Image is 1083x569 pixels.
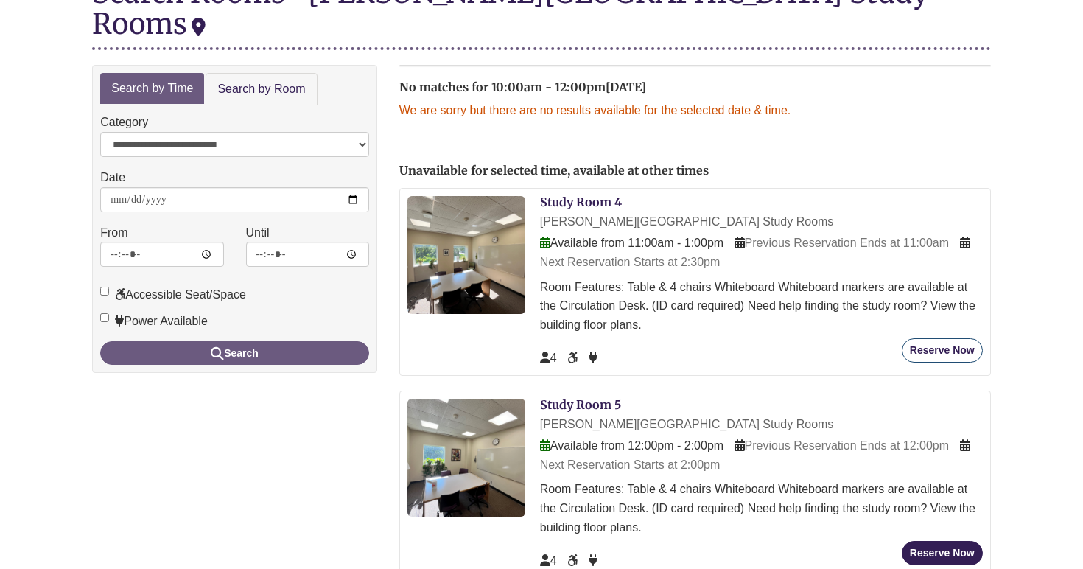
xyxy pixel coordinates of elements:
[735,439,949,452] span: Previous Reservation Ends at 12:00pm
[589,352,597,364] span: Power Available
[735,237,949,249] span: Previous Reservation Ends at 11:00am
[567,554,581,567] span: Accessible Seat/Space
[407,196,525,314] img: Study Room 4
[540,397,621,412] a: Study Room 5
[100,223,127,242] label: From
[399,101,991,120] p: We are sorry but there are no results available for the selected date & time.
[902,541,983,565] button: Reserve Now
[540,352,557,364] span: The capacity of this space
[540,439,970,471] span: Next Reservation Starts at 2:00pm
[589,554,597,567] span: Power Available
[567,352,581,364] span: Accessible Seat/Space
[206,73,317,106] a: Search by Room
[540,212,983,231] div: [PERSON_NAME][GEOGRAPHIC_DATA] Study Rooms
[540,554,557,567] span: The capacity of this space
[540,415,983,434] div: [PERSON_NAME][GEOGRAPHIC_DATA] Study Rooms
[100,313,109,322] input: Power Available
[100,113,148,132] label: Category
[100,312,208,331] label: Power Available
[407,399,525,517] img: Study Room 5
[399,164,991,178] h2: Unavailable for selected time, available at other times
[540,278,983,335] div: Room Features: Table & 4 chairs Whiteboard Whiteboard markers are available at the Circulation De...
[540,439,723,452] span: Available from 12:00pm - 2:00pm
[902,338,983,363] button: Reserve Now
[540,195,622,209] a: Study Room 4
[540,237,723,249] span: Available from 11:00am - 1:00pm
[100,287,109,296] input: Accessible Seat/Space
[399,81,991,94] h2: No matches for 10:00am - 12:00pm[DATE]
[100,73,204,105] a: Search by Time
[100,168,125,187] label: Date
[100,285,246,304] label: Accessible Seat/Space
[100,341,369,365] button: Search
[246,223,270,242] label: Until
[540,480,983,537] div: Room Features: Table & 4 chairs Whiteboard Whiteboard markers are available at the Circulation De...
